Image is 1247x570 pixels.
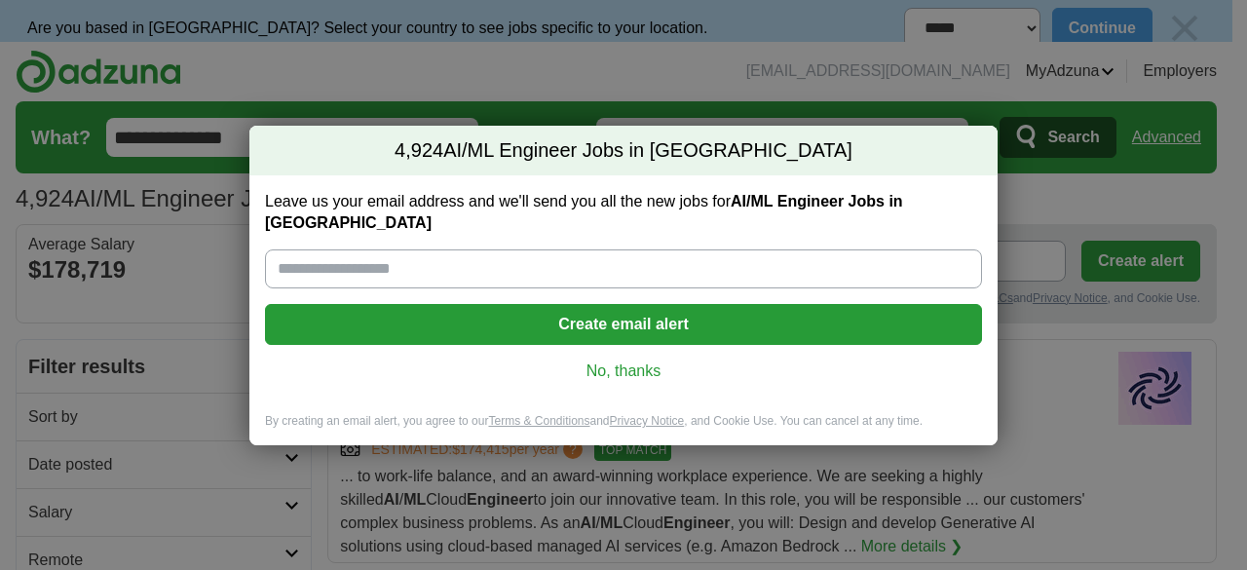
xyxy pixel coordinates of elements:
a: Terms & Conditions [488,414,589,428]
h2: AI/ML Engineer Jobs in [GEOGRAPHIC_DATA] [249,126,998,176]
a: No, thanks [281,361,966,382]
button: Create email alert [265,304,982,345]
span: 4,924 [395,137,443,165]
div: By creating an email alert, you agree to our and , and Cookie Use. You can cancel at any time. [249,413,998,445]
a: Privacy Notice [610,414,685,428]
label: Leave us your email address and we'll send you all the new jobs for [265,191,982,234]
